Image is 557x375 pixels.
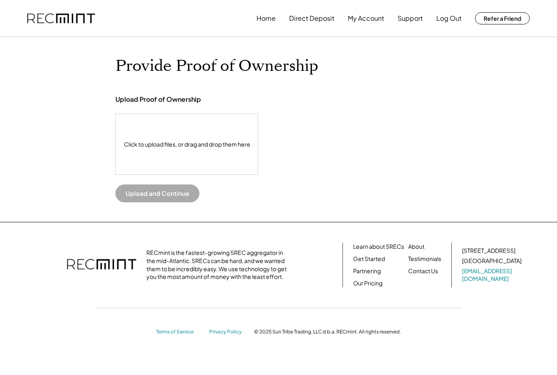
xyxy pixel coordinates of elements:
h1: Provide Proof of Ownership [115,57,318,76]
img: recmint-logotype%403x.png [27,13,95,24]
div: Click to upload files, or drag and drop them here [116,114,259,174]
div: Upload Proof of Ownership [115,95,201,104]
div: RECmint is the fastest-growing SREC aggregator in the mid-Atlantic. SRECs can be hard, and we wan... [146,249,291,281]
img: recmint-logotype%403x.png [67,251,136,279]
a: Our Pricing [353,279,382,287]
a: Contact Us [408,267,438,275]
a: Terms of Service [156,329,201,336]
a: Learn about SRECs [353,243,404,251]
button: Refer a Friend [475,12,530,24]
a: About [408,243,424,251]
button: Home [256,10,276,26]
a: Get Started [353,255,385,263]
button: Direct Deposit [289,10,334,26]
button: Upload and Continue [115,184,199,202]
div: © 2025 Sun Tribe Trading, LLC d.b.a. RECmint. All rights reserved. [254,329,401,335]
a: [EMAIL_ADDRESS][DOMAIN_NAME] [462,267,523,283]
a: Testimonials [408,255,441,263]
button: Support [398,10,423,26]
a: Privacy Policy [209,329,246,336]
a: Partnering [353,267,381,275]
button: My Account [348,10,384,26]
button: Log Out [436,10,462,26]
div: [GEOGRAPHIC_DATA] [462,257,522,265]
div: [STREET_ADDRESS] [462,247,515,255]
